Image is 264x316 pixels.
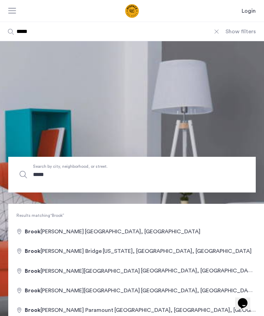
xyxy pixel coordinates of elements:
iframe: chat widget [235,289,257,309]
span: [PERSON_NAME] Bridge [25,248,103,254]
span: [PERSON_NAME] Paramount [25,307,114,313]
input: Apartment Search [8,157,256,192]
span: Brook [25,229,41,234]
span: [US_STATE], [GEOGRAPHIC_DATA], [GEOGRAPHIC_DATA] [103,248,252,254]
img: logo [98,4,166,18]
a: Login [242,7,256,15]
span: Results matching [8,212,264,219]
span: Brook [25,248,41,254]
a: Cazamio Logo [98,4,166,18]
span: [PERSON_NAME][GEOGRAPHIC_DATA] [25,288,141,293]
span: [PERSON_NAME][GEOGRAPHIC_DATA] [25,268,141,274]
span: Brook [25,288,41,293]
q: Brook [50,213,64,218]
span: Brook [25,268,41,274]
span: Search by city, neighborhood, or street. [33,163,206,169]
span: Brook [25,307,41,313]
button: Show or hide filters [225,27,256,36]
span: [GEOGRAPHIC_DATA], [GEOGRAPHIC_DATA] [85,229,200,234]
span: [PERSON_NAME] [25,229,85,234]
